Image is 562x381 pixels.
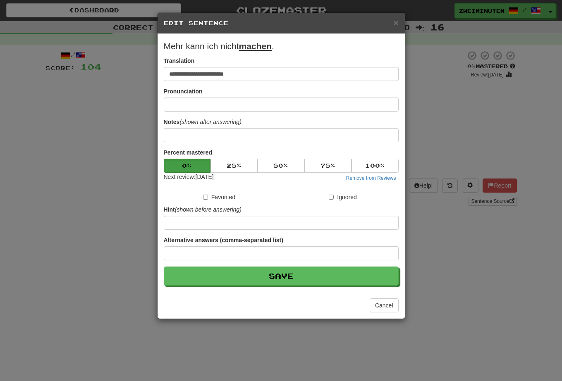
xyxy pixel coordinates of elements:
[164,267,399,286] button: Save
[344,174,399,183] button: Remove from Reviews
[175,206,242,213] em: (shown before answering)
[239,41,272,51] u: machen
[164,205,242,214] label: Hint
[164,148,213,157] label: Percent mastered
[164,57,195,65] label: Translation
[179,119,241,125] em: (shown after answering)
[304,159,352,173] button: 75%
[258,159,305,173] button: 50%
[393,18,398,27] button: Close
[352,159,399,173] button: 100%
[164,159,211,173] button: 0%
[203,195,208,200] input: Favorited
[164,159,399,173] div: Percent mastered
[164,40,399,52] p: Mehr kann ich nicht .
[203,193,235,201] label: Favorited
[164,236,283,244] label: Alternative answers (comma-separated list)
[210,159,258,173] button: 25%
[329,193,356,201] label: Ignored
[393,18,398,27] span: ×
[370,298,399,312] button: Cancel
[164,87,203,95] label: Pronunciation
[164,118,242,126] label: Notes
[329,195,334,200] input: Ignored
[164,19,399,27] h5: Edit Sentence
[164,173,214,183] div: Next review: [DATE]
